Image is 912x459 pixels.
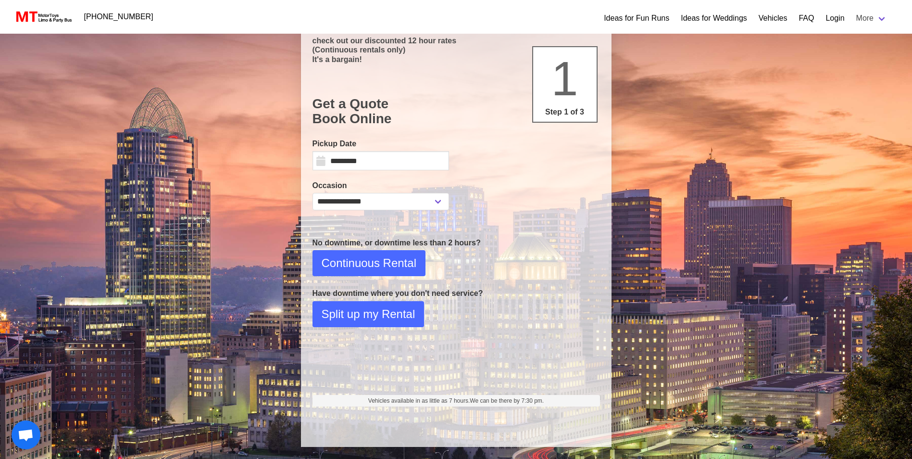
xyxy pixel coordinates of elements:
[470,397,544,404] span: We can be there by 7:30 pm.
[312,301,425,327] button: Split up my Rental
[322,306,415,323] span: Split up my Rental
[312,250,425,276] button: Continuous Rental
[312,288,600,299] p: Have downtime where you don't need service?
[322,255,416,272] span: Continuous Rental
[368,396,544,405] span: Vehicles available in as little as 7 hours.
[799,13,814,24] a: FAQ
[312,237,600,249] p: No downtime, or downtime less than 2 hours?
[312,55,600,64] p: It's a bargain!
[537,106,593,118] p: Step 1 of 3
[850,9,893,28] a: More
[312,36,600,45] p: check out our discounted 12 hour rates
[12,421,40,449] div: Open chat
[13,10,73,24] img: MotorToys Logo
[681,13,747,24] a: Ideas for Weddings
[312,138,449,150] label: Pickup Date
[551,51,578,105] span: 1
[78,7,159,26] a: [PHONE_NUMBER]
[825,13,844,24] a: Login
[759,13,787,24] a: Vehicles
[604,13,669,24] a: Ideas for Fun Runs
[312,45,600,54] p: (Continuous rentals only)
[312,96,600,127] h1: Get a Quote Book Online
[312,180,449,191] label: Occasion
